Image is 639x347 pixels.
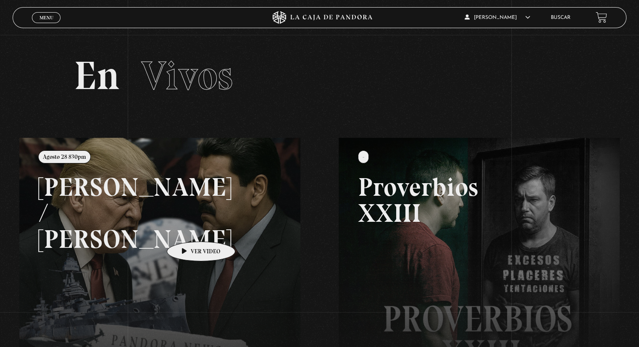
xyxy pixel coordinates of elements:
a: Buscar [551,15,571,20]
span: Vivos [141,52,233,100]
span: Cerrar [37,22,56,28]
span: [PERSON_NAME] [465,15,530,20]
h2: En [74,56,565,96]
a: View your shopping cart [596,12,607,23]
span: Menu [39,15,53,20]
